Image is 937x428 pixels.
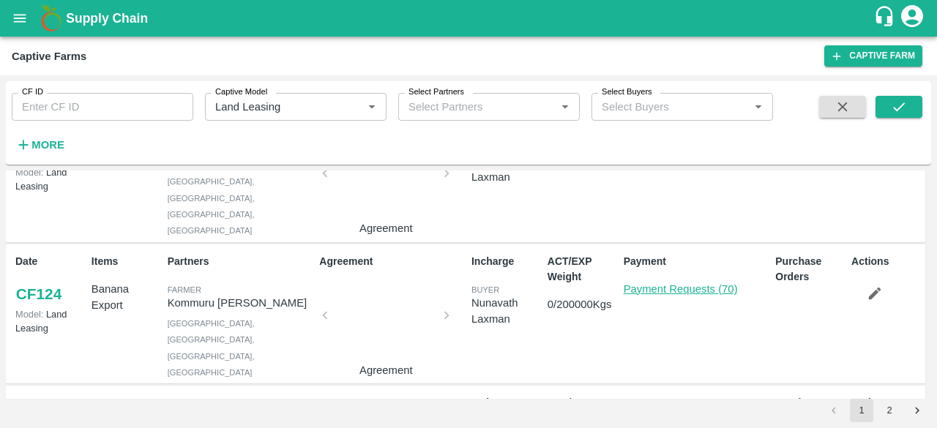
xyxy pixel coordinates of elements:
p: Date [15,395,86,410]
p: Agreement [331,362,441,378]
p: Agreement [319,395,466,410]
input: Enter Captive Model [209,97,339,116]
button: Open [749,97,768,116]
button: Open [556,97,575,116]
a: Captive Farm [824,45,922,67]
a: Supply Chain [66,8,873,29]
label: Captive Model [215,86,267,98]
a: CF124 [15,281,62,307]
button: Go to next page [906,399,929,422]
p: Banana Export [92,281,162,314]
span: [GEOGRAPHIC_DATA], [GEOGRAPHIC_DATA], [GEOGRAPHIC_DATA], [GEOGRAPHIC_DATA] [168,319,255,377]
input: Select Partners [403,97,532,116]
img: logo [37,4,66,33]
div: customer-support [873,5,899,31]
label: Select Buyers [602,86,652,98]
p: Land Leasing [15,165,86,193]
p: Incharge [471,254,542,269]
span: [GEOGRAPHIC_DATA], [GEOGRAPHIC_DATA], [GEOGRAPHIC_DATA], [GEOGRAPHIC_DATA] [168,177,255,235]
nav: pagination navigation [820,399,931,422]
p: Land Leasing [15,307,86,335]
p: Agreement [319,254,466,269]
p: Date [15,254,86,269]
p: Actions [851,395,922,410]
a: Payment Requests (70) [624,283,738,295]
label: CF ID [22,86,43,98]
span: buyer [471,285,499,294]
button: Open [362,97,381,116]
span: Model: [15,309,43,320]
button: open drawer [3,1,37,35]
label: Select Partners [408,86,464,98]
span: Model: [15,167,43,178]
p: 0 / 200000 Kgs [548,296,618,312]
p: Partners [168,254,314,269]
button: More [12,132,68,157]
div: Captive Farms [12,47,86,66]
p: Partners [168,395,314,410]
p: Items [92,254,162,269]
span: Farmer [168,285,201,294]
button: Go to page 2 [878,399,901,422]
strong: More [31,139,64,151]
div: Nunavath Laxman [471,295,542,328]
p: Incharge [471,395,542,410]
button: page 1 [850,399,873,422]
p: Agreement [331,220,441,236]
p: ACT/EXP Weight [548,395,618,426]
p: Purchase Orders [775,395,845,426]
p: Kommuru [PERSON_NAME] [168,295,314,311]
p: Payment [624,395,770,410]
p: Purchase Orders [775,254,845,285]
div: account of current user [899,3,925,34]
p: Actions [851,254,922,269]
p: Payment [624,254,770,269]
b: Supply Chain [66,11,148,26]
p: ACT/EXP Weight [548,254,618,285]
p: Items [92,395,162,410]
input: Select Buyers [596,97,725,116]
input: Enter CF ID [12,93,193,121]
